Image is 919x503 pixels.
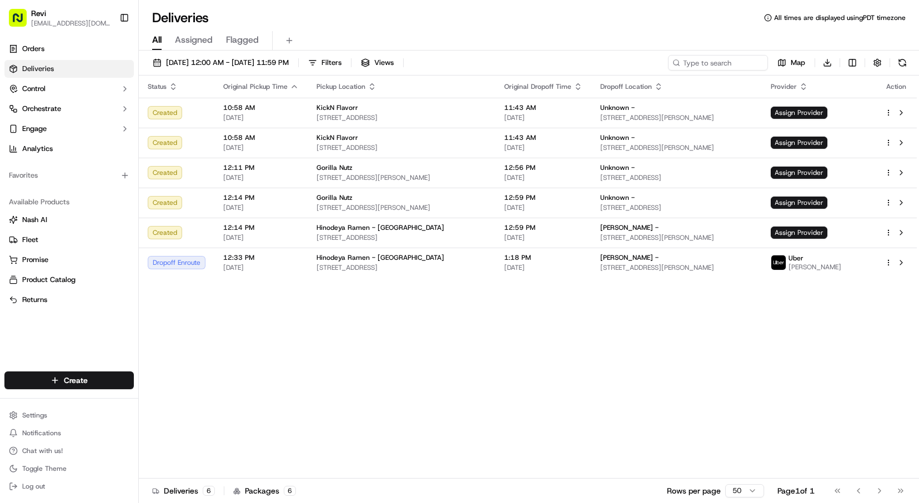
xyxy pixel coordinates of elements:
[89,214,183,234] a: 💻API Documentation
[4,120,134,138] button: Engage
[172,142,202,155] button: See all
[504,103,582,112] span: 11:43 AM
[791,58,805,68] span: Map
[4,425,134,441] button: Notifications
[22,64,54,74] span: Deliveries
[152,485,215,496] div: Deliveries
[4,251,134,269] button: Promise
[223,193,299,202] span: 12:14 PM
[4,291,134,309] button: Returns
[50,106,182,117] div: Start new chat
[4,461,134,476] button: Toggle Theme
[504,253,582,262] span: 1:18 PM
[895,55,910,71] button: Refresh
[223,223,299,232] span: 12:14 PM
[11,162,29,183] img: Wisdom Oko
[9,235,129,245] a: Fleet
[223,163,299,172] span: 12:11 PM
[317,163,353,172] span: Gorilla Nutz
[233,485,296,496] div: Packages
[504,203,582,212] span: [DATE]
[504,173,582,182] span: [DATE]
[31,19,111,28] span: [EMAIL_ADDRESS][DOMAIN_NAME]
[772,55,810,71] button: Map
[771,82,797,91] span: Provider
[356,55,399,71] button: Views
[4,443,134,459] button: Chat with us!
[774,13,906,22] span: All times are displayed using PDT timezone
[600,203,752,212] span: [STREET_ADDRESS]
[600,233,752,242] span: [STREET_ADDRESS][PERSON_NAME]
[111,245,134,254] span: Pylon
[22,124,47,134] span: Engage
[317,173,486,182] span: [STREET_ADDRESS][PERSON_NAME]
[600,173,752,182] span: [STREET_ADDRESS]
[223,263,299,272] span: [DATE]
[317,82,365,91] span: Pickup Location
[504,263,582,272] span: [DATE]
[94,219,103,228] div: 💻
[789,254,804,263] span: Uber
[148,82,167,91] span: Status
[317,223,444,232] span: Hinodeya Ramen - [GEOGRAPHIC_DATA]
[374,58,394,68] span: Views
[223,143,299,152] span: [DATE]
[4,140,134,158] a: Analytics
[152,33,162,47] span: All
[4,231,134,249] button: Fleet
[600,223,659,232] span: [PERSON_NAME] -
[504,143,582,152] span: [DATE]
[317,253,444,262] span: Hinodeya Ramen - [GEOGRAPHIC_DATA]
[223,113,299,122] span: [DATE]
[600,113,752,122] span: [STREET_ADDRESS][PERSON_NAME]
[105,218,178,229] span: API Documentation
[322,58,342,68] span: Filters
[223,203,299,212] span: [DATE]
[4,60,134,78] a: Deliveries
[317,113,486,122] span: [STREET_ADDRESS]
[317,263,486,272] span: [STREET_ADDRESS]
[771,137,827,149] span: Assign Provider
[22,215,47,225] span: Nash AI
[667,485,721,496] p: Rows per page
[600,82,652,91] span: Dropoff Location
[600,253,659,262] span: [PERSON_NAME] -
[600,103,635,112] span: Unknown -
[504,133,582,142] span: 11:43 AM
[771,255,786,270] img: uber-new-logo.jpeg
[789,263,841,271] span: [PERSON_NAME]
[23,106,43,126] img: 8571987876998_91fb9ceb93ad5c398215_72.jpg
[64,375,88,386] span: Create
[11,44,202,62] p: Welcome 👋
[22,429,61,437] span: Notifications
[771,197,827,209] span: Assign Provider
[22,235,38,245] span: Fleet
[284,486,296,496] div: 6
[189,109,202,123] button: Start new chat
[4,193,134,211] div: Available Products
[22,464,67,473] span: Toggle Theme
[22,144,53,154] span: Analytics
[29,72,200,83] input: Got a question? Start typing here...
[504,163,582,172] span: 12:56 PM
[317,233,486,242] span: [STREET_ADDRESS]
[317,203,486,212] span: [STREET_ADDRESS][PERSON_NAME]
[504,82,571,91] span: Original Dropoff Time
[771,107,827,119] span: Assign Provider
[166,58,289,68] span: [DATE] 12:00 AM - [DATE] 11:59 PM
[9,275,129,285] a: Product Catalog
[22,275,76,285] span: Product Catalog
[600,143,752,152] span: [STREET_ADDRESS][PERSON_NAME]
[120,172,124,181] span: •
[11,106,31,126] img: 1736555255976-a54dd68f-1ca7-489b-9aae-adbdc363a1c4
[78,245,134,254] a: Powered byPylon
[4,479,134,494] button: Log out
[31,8,46,19] button: Revi
[226,33,259,47] span: Flagged
[777,485,815,496] div: Page 1 of 1
[50,117,153,126] div: We're available if you need us!
[11,144,74,153] div: Past conversations
[4,100,134,118] button: Orchestrate
[600,133,635,142] span: Unknown -
[22,446,63,455] span: Chat with us!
